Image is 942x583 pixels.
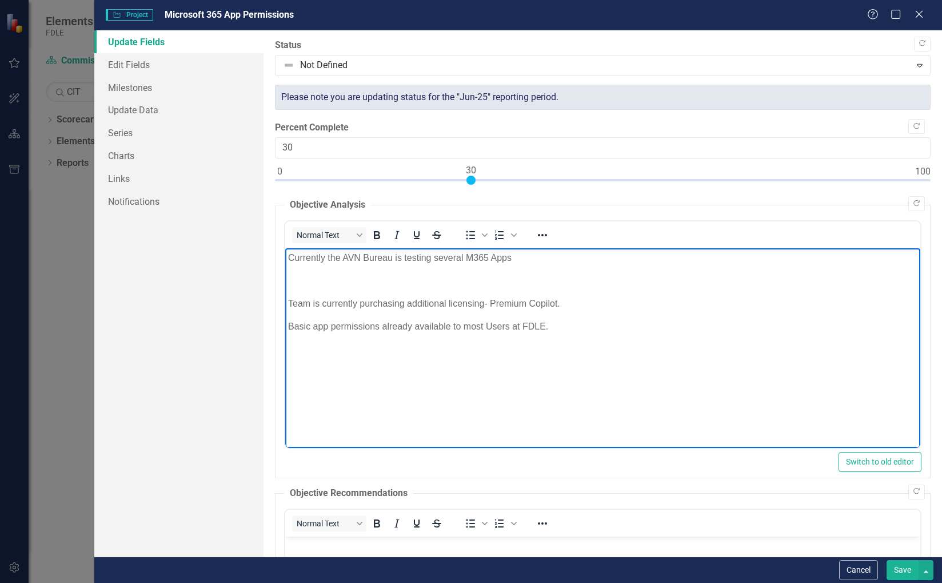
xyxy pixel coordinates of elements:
label: Percent Complete [275,121,931,134]
button: Bold [367,515,386,532]
button: Switch to old editor [839,452,921,472]
button: Save [887,560,919,580]
button: Strikethrough [427,515,446,532]
div: Bullet list [461,227,489,243]
div: Please note you are updating status for the "Jun-25" reporting period. [275,85,931,110]
span: Normal Text [297,231,353,240]
div: Numbered list [490,515,518,532]
button: Strikethrough [427,227,446,243]
legend: Objective Recommendations [284,487,413,500]
a: Edit Fields [94,53,264,76]
a: Update Data [94,98,264,121]
button: Italic [387,515,406,532]
span: Normal Text [297,519,353,528]
iframe: Rich Text Area [285,248,920,448]
a: Update Fields [94,30,264,53]
a: Series [94,121,264,144]
button: Block Normal Text [292,227,366,243]
span: Microsoft 365 App Permissions [165,9,294,20]
button: Underline [407,515,426,532]
legend: Objective Analysis [284,199,371,212]
button: Block Normal Text [292,515,366,532]
button: Reveal or hide additional toolbar items [533,227,552,243]
a: Milestones [94,76,264,99]
button: Reveal or hide additional toolbar items [533,515,552,532]
div: Bullet list [461,515,489,532]
label: Status [275,39,931,52]
span: Project [106,9,153,21]
button: Underline [407,227,426,243]
a: Notifications [94,190,264,213]
button: Italic [387,227,406,243]
button: Cancel [839,560,878,580]
a: Charts [94,144,264,167]
a: Links [94,167,264,190]
div: Numbered list [490,227,518,243]
button: Bold [367,227,386,243]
